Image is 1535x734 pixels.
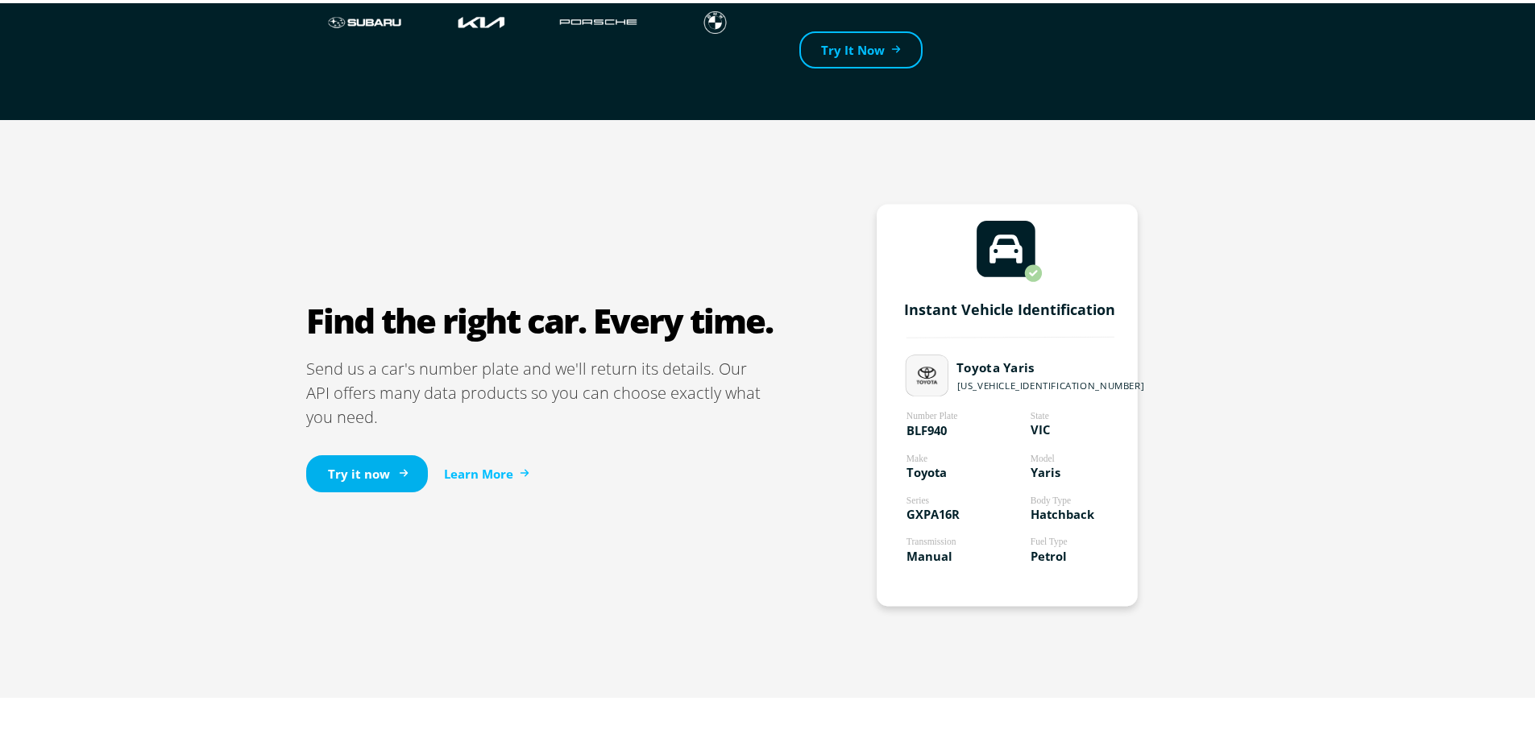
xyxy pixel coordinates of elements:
img: Subaru logo [322,4,407,35]
tspan: Manual [906,545,952,561]
tspan: Toyota [906,461,947,477]
tspan: Yaris [1031,461,1060,477]
tspan: VIC [1031,419,1050,435]
tspan: Hatchback [1031,503,1095,519]
tspan: BLF940 [906,419,947,435]
a: Try it now [306,452,428,490]
h2: Find the right car. Every time. [306,297,774,338]
tspan: Fuel Type [1031,534,1068,545]
tspan: Instant Vehicle Identification [904,297,1115,316]
a: Try It Now [799,28,923,66]
tspan: Transmission [906,534,956,544]
a: Learn More [444,462,529,480]
tspan: GXPA16R [906,503,960,519]
tspan: Series [906,492,930,502]
img: Kia logo [439,4,524,35]
tspan: State [1031,408,1049,417]
tspan: [US_VEHICLE_IDENTIFICATION_NUMBER] [957,376,1145,388]
tspan: Model [1031,450,1055,460]
tspan: Make [906,450,927,460]
img: Porshce logo [556,4,641,35]
tspan: Toyota Yaris [956,357,1035,373]
p: Send us a car's number plate and we'll return its details. Our API offers many data products so y... [306,354,774,426]
img: BMW logo [673,4,757,35]
tspan: Body Type [1031,492,1071,503]
tspan: Petrol [1031,545,1067,561]
tspan: Number Plate [906,408,958,418]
